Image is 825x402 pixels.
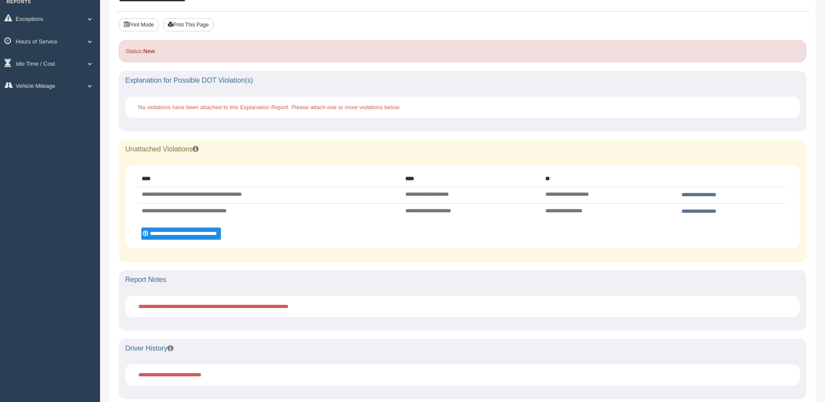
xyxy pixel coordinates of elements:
[138,104,401,111] span: No violations have been attached to this Explanation Report. Please attach one or more violations...
[163,18,214,31] button: Print This Page
[119,18,159,31] button: Print Mode
[119,140,806,159] div: Unattached Violations
[119,339,806,358] div: Driver History
[119,71,806,90] div: Explanation for Possible DOT Violation(s)
[119,270,806,289] div: Report Notes
[143,48,155,54] strong: New
[119,40,806,62] div: Status:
